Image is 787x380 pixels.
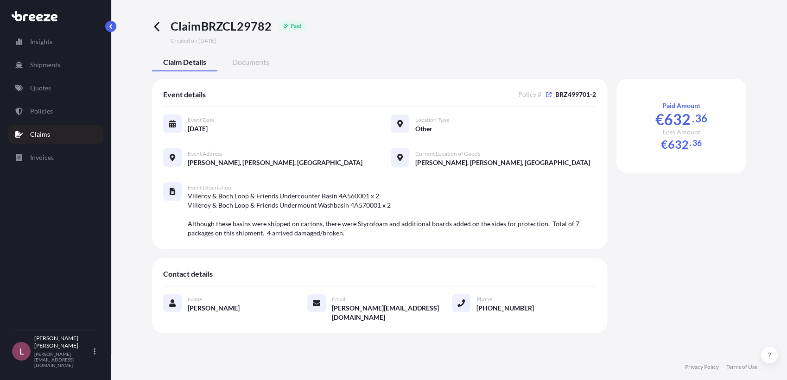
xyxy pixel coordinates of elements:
[476,304,534,313] span: [PHONE_NUMBER]
[8,102,103,120] a: Policies
[692,140,702,146] span: 36
[655,112,664,127] span: €
[518,90,541,99] span: Policy #
[291,22,302,30] p: Paid
[171,37,216,44] span: Created on
[555,90,596,99] span: BRZ499701-2
[8,56,103,74] a: Shipments
[415,116,449,124] span: Location Type
[34,335,92,349] p: [PERSON_NAME] [PERSON_NAME]
[188,304,240,313] span: [PERSON_NAME]
[685,363,719,371] a: Privacy Policy
[662,101,700,110] span: Paid Amount
[662,127,700,137] span: Loss Amount
[163,90,206,99] span: Event details
[8,148,103,167] a: Invoices
[332,304,451,322] span: [PERSON_NAME][EMAIL_ADDRESS][DOMAIN_NAME]
[30,83,51,93] p: Quotes
[726,363,757,371] a: Terms of Use
[668,139,689,150] span: 632
[188,124,208,133] span: [DATE]
[19,347,24,356] span: L
[415,158,590,167] span: [PERSON_NAME], [PERSON_NAME], [GEOGRAPHIC_DATA]
[690,140,692,146] span: .
[30,130,50,139] p: Claims
[476,296,492,303] span: Phone
[692,115,694,122] span: .
[415,150,480,158] span: Current Location of Goods
[8,79,103,97] a: Quotes
[415,124,432,133] span: Other
[188,184,231,191] span: Event Description
[188,150,222,158] span: Event Address
[30,153,54,162] p: Invoices
[198,37,216,44] span: [DATE]
[664,112,691,127] span: 632
[188,191,596,238] span: Villeroy & Boch Loop & Friends Undercounter Basin 4A560001 x 2 Villeroy & Boch Loop & Friends Und...
[695,115,707,122] span: 36
[232,57,269,67] span: Documents
[188,158,362,167] span: [PERSON_NAME], [PERSON_NAME], [GEOGRAPHIC_DATA]
[163,57,206,67] span: Claim Details
[332,296,345,303] span: Email
[188,116,214,124] span: Event Date
[661,139,668,150] span: €
[30,60,60,70] p: Shipments
[8,32,103,51] a: Insights
[171,19,272,33] span: Claim BRZCL29782
[163,269,213,279] span: Contact details
[30,107,53,116] p: Policies
[34,351,92,368] p: [PERSON_NAME][EMAIL_ADDRESS][DOMAIN_NAME]
[8,125,103,144] a: Claims
[30,37,52,46] p: Insights
[188,296,202,303] span: Name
